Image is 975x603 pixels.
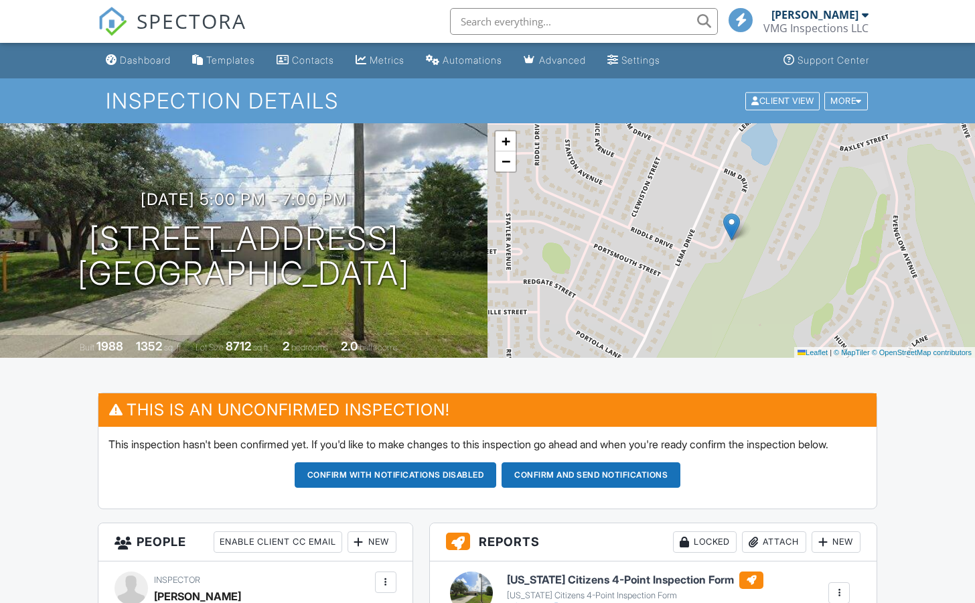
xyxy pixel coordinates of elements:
div: More [824,92,868,110]
span: SPECTORA [137,7,246,35]
span: | [830,348,832,356]
div: Client View [745,92,820,110]
h3: This is an Unconfirmed Inspection! [98,393,877,426]
div: New [812,531,860,553]
div: Enable Client CC Email [214,531,342,553]
a: Zoom out [496,151,516,172]
h3: People [98,523,412,561]
div: Locked [673,531,737,553]
a: Contacts [271,48,340,73]
a: Automations (Basic) [421,48,508,73]
div: 1988 [96,339,123,353]
div: Templates [206,54,255,66]
div: [US_STATE] Citizens 4-Point Inspection Form [507,590,763,601]
span: sq.ft. [253,342,270,352]
button: Confirm with notifications disabled [295,462,497,488]
h1: Inspection Details [106,89,869,113]
a: [US_STATE] Citizens 4-Point Inspection Form [US_STATE] Citizens 4-Point Inspection Form [507,572,763,601]
span: − [502,153,510,170]
div: Metrics [370,54,404,66]
div: [PERSON_NAME] [771,8,858,21]
h3: Reports [430,523,877,561]
div: 8712 [226,339,251,353]
a: © OpenStreetMap contributors [872,348,972,356]
span: bathrooms [360,342,398,352]
a: Advanced [518,48,591,73]
span: Lot Size [196,342,224,352]
h1: [STREET_ADDRESS] [GEOGRAPHIC_DATA] [78,221,410,292]
span: Built [80,342,94,352]
div: Support Center [798,54,869,66]
a: SPECTORA [98,18,246,46]
a: Settings [602,48,666,73]
h6: [US_STATE] Citizens 4-Point Inspection Form [507,572,763,589]
div: Settings [621,54,660,66]
a: Zoom in [496,131,516,151]
span: Inspector [154,575,200,585]
p: This inspection hasn't been confirmed yet. If you'd like to make changes to this inspection go ah... [108,437,867,452]
img: Marker [723,213,740,241]
div: 1352 [136,339,162,353]
a: Templates [187,48,260,73]
div: 2.0 [341,339,358,353]
h3: [DATE] 5:00 pm - 7:00 pm [141,190,348,208]
div: Contacts [292,54,334,66]
div: Attach [742,531,806,553]
span: + [502,133,510,149]
button: Confirm and send notifications [502,462,680,488]
div: Automations [443,54,502,66]
a: © MapTiler [834,348,870,356]
a: Support Center [778,48,875,73]
div: VMG Inspections LLC [763,21,869,35]
div: 2 [283,339,289,353]
span: sq. ft. [164,342,183,352]
div: Dashboard [120,54,171,66]
input: Search everything... [450,8,718,35]
img: The Best Home Inspection Software - Spectora [98,7,127,36]
span: bedrooms [291,342,328,352]
a: Metrics [350,48,410,73]
div: New [348,531,396,553]
a: Dashboard [100,48,176,73]
div: Advanced [539,54,586,66]
a: Leaflet [798,348,828,356]
a: Client View [744,95,823,105]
